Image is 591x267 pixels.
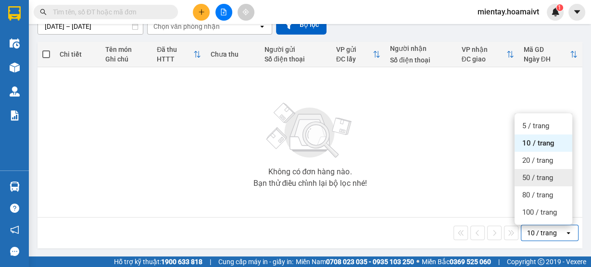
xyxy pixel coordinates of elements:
img: logo-vxr [8,6,21,21]
span: 5 / trang [522,121,549,131]
svg: open [565,229,572,237]
img: warehouse-icon [10,86,20,97]
button: file-add [215,4,232,21]
span: 20 / trang [522,156,553,165]
span: mientay.hoamaivt [470,6,547,18]
button: aim [238,4,254,21]
div: VP gửi [336,46,373,53]
div: Chọn văn phòng nhận [153,22,220,31]
img: svg+xml;base64,PHN2ZyBjbGFzcz0ibGlzdC1wbHVnX19zdmciIHhtbG5zPSJodHRwOi8vd3d3LnczLm9yZy8yMDAwL3N2Zy... [262,97,358,164]
span: aim [242,9,249,15]
ul: Menu [515,113,572,225]
span: Cung cấp máy in - giấy in: [218,256,293,267]
span: Miền Nam [296,256,414,267]
th: Toggle SortBy [331,42,385,67]
div: Không có đơn hàng nào. [268,168,352,176]
span: | [498,256,500,267]
img: warehouse-icon [10,62,20,73]
span: caret-down [573,8,581,16]
span: message [10,247,19,256]
div: Người gửi [264,46,327,53]
div: 10 / trang [527,228,557,238]
span: 10 / trang [522,138,554,148]
span: ⚪️ [416,260,419,264]
th: Toggle SortBy [152,42,206,67]
button: caret-down [568,4,585,21]
input: Select a date range. [38,19,143,34]
div: Người nhận [390,45,452,52]
div: ĐC giao [462,55,506,63]
span: 80 / trang [522,190,553,200]
div: Chưa thu [211,50,255,58]
sup: 1 [556,4,563,11]
div: HTTT [157,55,193,63]
strong: 0369 525 060 [450,258,491,266]
img: solution-icon [10,110,20,121]
span: Hỗ trợ kỹ thuật: [114,256,202,267]
div: Số điện thoại [264,55,327,63]
input: Tìm tên, số ĐT hoặc mã đơn [53,7,166,17]
span: 50 / trang [522,173,553,182]
div: Ngày ĐH [524,55,570,63]
span: | [210,256,211,267]
th: Toggle SortBy [457,42,519,67]
span: file-add [220,9,227,15]
span: copyright [538,258,544,265]
span: search [40,9,47,15]
strong: 0708 023 035 - 0935 103 250 [326,258,414,266]
img: warehouse-icon [10,38,20,49]
div: Bạn thử điều chỉnh lại bộ lọc nhé! [253,180,366,187]
img: warehouse-icon [10,182,20,192]
span: notification [10,225,19,234]
span: Miền Bắc [422,256,491,267]
button: plus [193,4,210,21]
div: Số điện thoại [390,56,452,64]
span: plus [198,9,205,15]
img: icon-new-feature [551,8,560,16]
div: Mã GD [524,46,570,53]
span: 100 / trang [522,207,557,217]
th: Toggle SortBy [519,42,582,67]
div: Ghi chú [105,55,148,63]
button: Bộ lọc [276,15,327,35]
div: ĐC lấy [336,55,373,63]
div: VP nhận [462,46,506,53]
span: question-circle [10,204,19,213]
div: Đã thu [157,46,193,53]
span: 1 [558,4,561,11]
div: Chi tiết [60,50,96,58]
strong: 1900 633 818 [161,258,202,266]
svg: open [258,23,266,30]
div: Tên món [105,46,148,53]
